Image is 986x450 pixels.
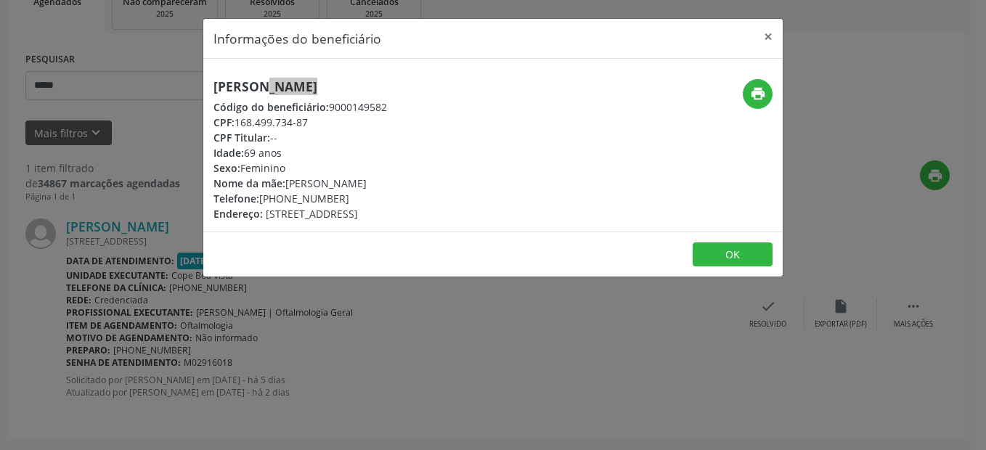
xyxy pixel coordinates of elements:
[754,19,783,54] button: Close
[213,161,240,175] span: Sexo:
[213,130,387,145] div: --
[213,207,263,221] span: Endereço:
[743,79,773,109] button: print
[213,160,387,176] div: Feminino
[213,145,387,160] div: 69 anos
[213,115,235,129] span: CPF:
[213,79,387,94] h5: [PERSON_NAME]
[213,191,387,206] div: [PHONE_NUMBER]
[213,176,285,190] span: Nome da mãe:
[213,100,329,114] span: Código do beneficiário:
[213,131,270,144] span: CPF Titular:
[213,115,387,130] div: 168.499.734-87
[213,99,387,115] div: 9000149582
[213,176,387,191] div: [PERSON_NAME]
[213,29,381,48] h5: Informações do beneficiário
[213,146,244,160] span: Idade:
[266,207,358,221] span: [STREET_ADDRESS]
[213,192,259,205] span: Telefone:
[693,242,773,267] button: OK
[750,86,766,102] i: print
